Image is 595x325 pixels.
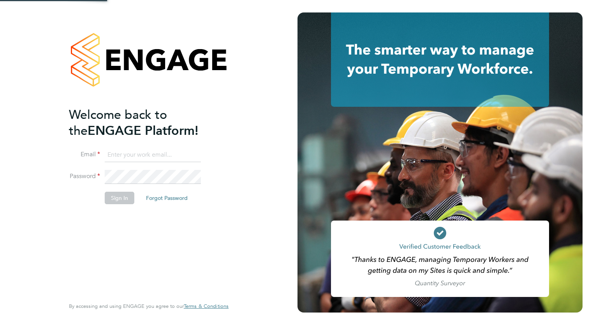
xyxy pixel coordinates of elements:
span: By accessing and using ENGAGE you agree to our [69,303,229,309]
h2: ENGAGE Platform! [69,107,221,139]
input: Enter your work email... [105,148,201,162]
label: Password [69,172,100,180]
span: Welcome back to the [69,107,167,138]
a: Terms & Conditions [184,303,229,309]
button: Sign In [105,192,134,204]
button: Forgot Password [140,192,194,204]
label: Email [69,150,100,159]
